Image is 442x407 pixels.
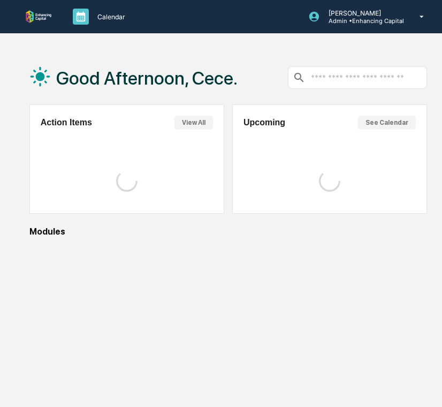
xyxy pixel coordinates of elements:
p: [PERSON_NAME] [320,9,404,17]
div: Modules [29,227,427,237]
h2: Action Items [41,118,92,127]
button: See Calendar [358,116,416,130]
img: logo [26,10,51,22]
button: View All [174,116,213,130]
h1: Good Afternoon, Cece. [56,67,238,89]
p: Calendar [89,13,131,21]
p: Admin • Enhancing Capital [320,17,404,25]
h2: Upcoming [243,118,285,127]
